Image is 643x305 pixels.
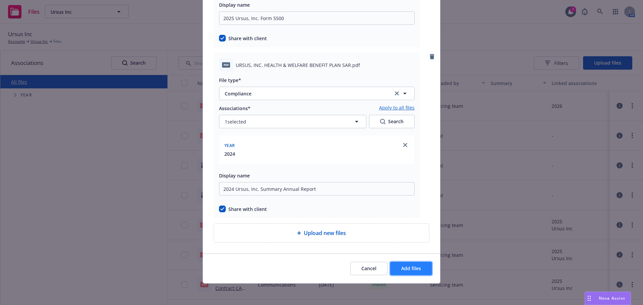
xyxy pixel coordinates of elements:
[228,206,267,213] span: Share with client
[585,292,593,305] div: Drag to move
[379,104,415,112] a: Apply to all files
[219,87,415,100] button: Complianceclear selection
[219,182,415,196] input: Add display name here...
[228,35,267,42] span: Share with client
[393,89,401,97] a: clear selection
[599,295,625,301] span: Nova Assist
[401,265,421,272] span: Add files
[224,143,235,148] span: Year
[224,150,235,157] button: 2024
[236,62,360,69] span: URSUS, INC. HEALTH & WELFARE BENEFIT PLAN SAR.pdf
[225,90,383,97] span: Compliance
[304,229,346,237] span: Upload new files
[219,2,250,8] span: Display name
[390,262,432,275] button: Add files
[219,172,250,179] span: Display name
[585,292,631,305] button: Nova Assist
[219,11,415,25] input: Add display name here...
[350,262,387,275] button: Cancel
[369,115,415,128] button: SearchSearch
[219,105,251,111] span: Associations*
[219,77,241,83] span: File type*
[222,62,230,67] span: pdf
[401,141,409,149] a: close
[214,223,429,243] div: Upload new files
[428,53,436,61] a: remove
[361,265,376,272] span: Cancel
[380,119,385,124] svg: Search
[225,118,246,125] span: 1 selected
[219,115,366,128] button: 1selected
[380,115,404,128] div: Search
